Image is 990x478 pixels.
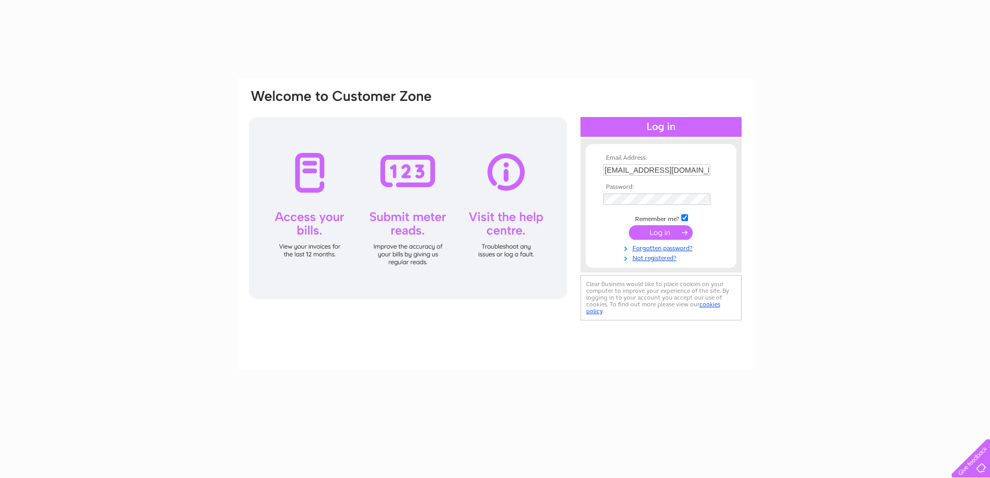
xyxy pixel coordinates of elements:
th: Email Address: [601,154,721,162]
a: cookies policy [586,301,720,315]
a: Not registered? [603,252,721,262]
th: Password: [601,184,721,191]
td: Remember me? [601,213,721,223]
input: Submit [629,225,693,240]
div: Clear Business would like to place cookies on your computer to improve your experience of the sit... [580,275,742,320]
a: Forgotten password? [603,242,721,252]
